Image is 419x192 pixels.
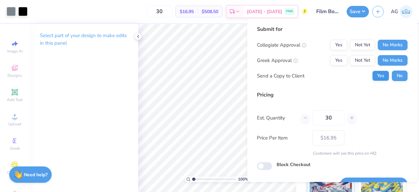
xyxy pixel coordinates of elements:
[257,72,304,80] div: Send a Copy to Client
[3,170,26,181] span: Clipart & logos
[400,5,412,18] img: Akshika Gurao
[347,6,369,17] button: Save
[330,40,347,50] button: Yes
[392,71,408,81] button: No
[350,55,375,66] button: Not Yet
[257,114,296,122] label: Est. Quantity
[391,5,412,18] a: AG
[257,25,408,33] div: Submit for
[286,9,293,14] span: FREE
[378,55,408,66] button: No Marks
[7,49,23,54] span: Image AI
[202,8,218,15] span: $508.50
[257,91,408,99] div: Pricing
[40,32,128,47] p: Select part of your design to make edits in this panel
[372,71,389,81] button: Yes
[350,40,375,50] button: Not Yet
[311,5,343,18] input: Untitled Design
[180,8,194,15] span: $16.95
[8,121,21,127] span: Upload
[24,172,47,178] strong: Need help?
[247,8,282,15] span: [DATE] - [DATE]
[330,55,347,66] button: Yes
[277,161,310,168] label: Block Checkout
[8,73,22,78] span: Designs
[313,110,344,125] input: – –
[391,8,398,15] span: AG
[257,57,298,64] div: Greek Approval
[378,40,408,50] button: No Marks
[257,150,408,156] div: Customers will see this price on HQ.
[257,134,308,142] label: Price Per Item
[147,6,172,17] input: – –
[238,176,248,182] span: 100 %
[10,146,20,151] span: Greek
[7,97,23,102] span: Add Text
[257,41,306,49] div: Collegiate Approval
[340,178,408,191] button: Save as new revision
